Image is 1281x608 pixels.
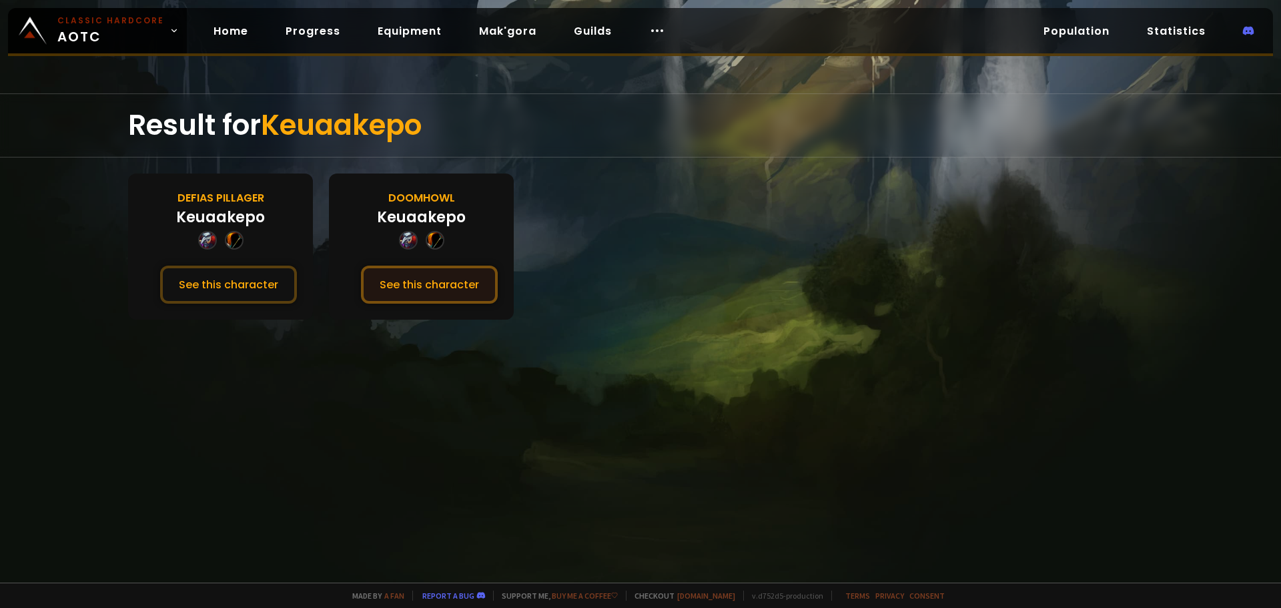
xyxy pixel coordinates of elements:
[626,591,735,601] span: Checkout
[909,591,945,601] a: Consent
[845,591,870,601] a: Terms
[275,17,351,45] a: Progress
[160,266,297,304] button: See this character
[422,591,474,601] a: Report a bug
[57,15,164,47] span: AOTC
[677,591,735,601] a: [DOMAIN_NAME]
[552,591,618,601] a: Buy me a coffee
[177,190,264,206] div: Defias Pillager
[361,266,498,304] button: See this character
[57,15,164,27] small: Classic Hardcore
[8,8,187,53] a: Classic HardcoreAOTC
[367,17,452,45] a: Equipment
[384,591,404,601] a: a fan
[743,591,823,601] span: v. d752d5 - production
[176,206,265,228] div: Keuaakepo
[377,206,466,228] div: Keuaakepo
[1136,17,1216,45] a: Statistics
[468,17,547,45] a: Mak'gora
[1033,17,1120,45] a: Population
[261,105,422,145] span: Keuaakepo
[344,591,404,601] span: Made by
[128,94,1153,157] div: Result for
[875,591,904,601] a: Privacy
[203,17,259,45] a: Home
[388,190,455,206] div: Doomhowl
[563,17,622,45] a: Guilds
[493,591,618,601] span: Support me,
